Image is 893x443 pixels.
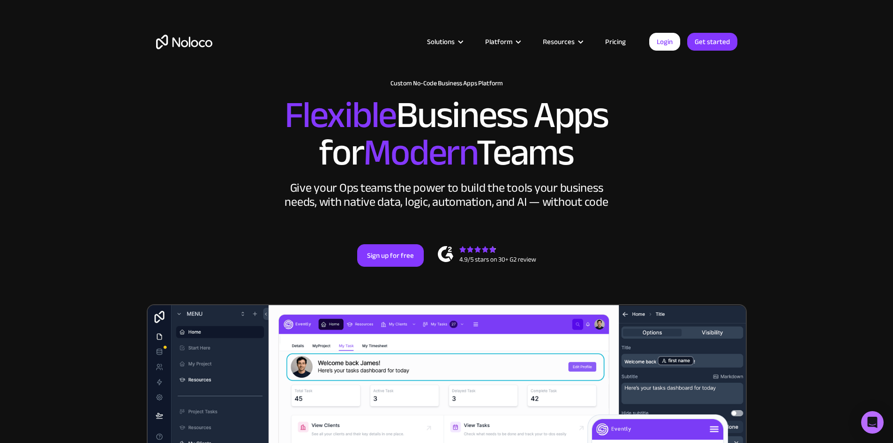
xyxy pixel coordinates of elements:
a: Login [649,33,680,51]
div: Resources [531,36,593,48]
div: Solutions [415,36,473,48]
div: Platform [485,36,512,48]
div: Solutions [427,36,455,48]
h2: Business Apps for Teams [156,97,737,172]
span: Modern [363,118,476,188]
a: Get started [687,33,737,51]
span: Flexible [285,80,396,150]
div: Platform [473,36,531,48]
a: Sign up for free [357,244,424,267]
div: Resources [543,36,575,48]
a: home [156,35,212,49]
a: Pricing [593,36,638,48]
div: Open Intercom Messenger [861,411,884,434]
div: Give your Ops teams the power to build the tools your business needs, with native data, logic, au... [283,181,611,209]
